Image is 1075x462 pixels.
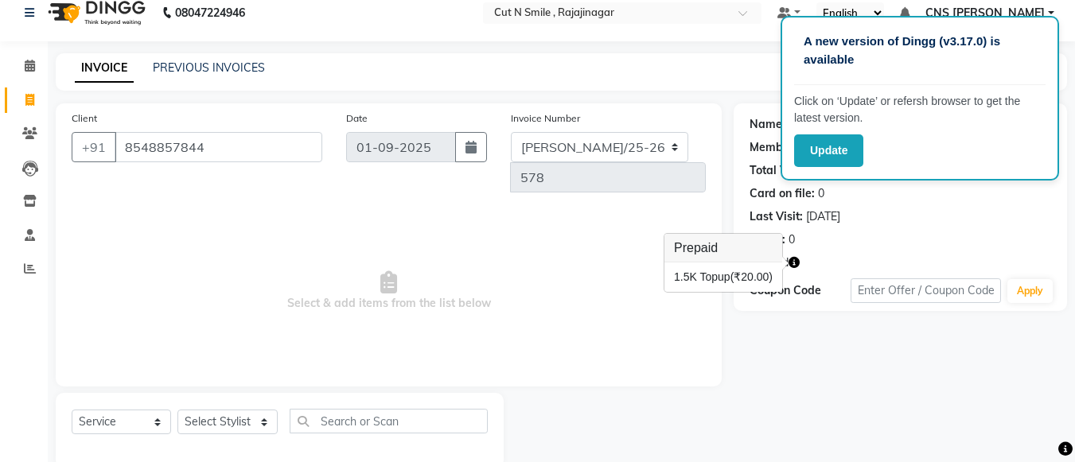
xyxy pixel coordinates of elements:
label: Client [72,111,97,126]
div: No Active Membership [750,139,1051,156]
input: Search by Name/Mobile/Email/Code [115,132,322,162]
span: 1. [674,270,684,283]
div: Card on file: [750,185,815,202]
div: 0 [818,185,824,202]
label: Invoice Number [511,111,580,126]
a: PREVIOUS INVOICES [153,60,265,75]
div: Last Visit: [750,208,803,225]
button: Update [794,134,863,167]
input: Enter Offer / Coupon Code [851,278,1001,303]
span: Select & add items from the list below [72,212,706,371]
div: 5K Topup [674,269,773,285]
p: A new version of Dingg (v3.17.0) is available [804,33,1036,68]
div: Total Visits: [750,162,812,179]
div: [DATE] [806,208,840,225]
div: Coupon Code [750,282,850,299]
div: 0 [789,231,795,248]
input: Search or Scan [290,409,488,433]
p: Click on ‘Update’ or refersh browser to get the latest version. [794,93,1046,126]
span: CNS [PERSON_NAME] [925,5,1045,21]
span: (₹20.00) [730,270,773,283]
label: Date [346,111,368,126]
div: Points: [750,231,785,248]
a: INVOICE [75,54,134,83]
div: Name: [750,116,785,133]
div: Membership: [750,139,819,156]
button: +91 [72,132,116,162]
button: Apply [1007,279,1053,303]
h3: Prepaid [664,234,782,262]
